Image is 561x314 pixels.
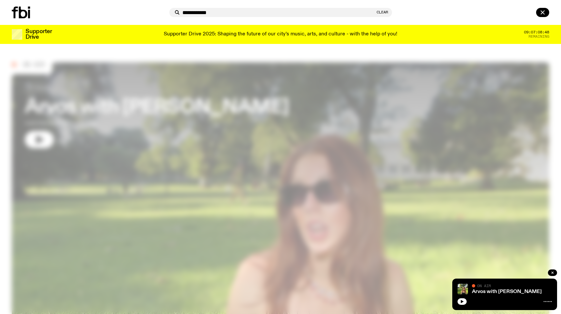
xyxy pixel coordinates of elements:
img: Lizzie Bowles is sitting in a bright green field of grass, with dark sunglasses and a black top. ... [458,284,468,294]
p: Supporter Drive 2025: Shaping the future of our city’s music, arts, and culture - with the help o... [164,31,397,37]
a: Arvos with [PERSON_NAME] [472,289,542,294]
span: Remaining [529,35,549,38]
span: On Air [477,284,491,288]
button: Clear [377,10,388,14]
span: 09:07:08:48 [524,30,549,34]
h3: Supporter Drive [26,29,52,40]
